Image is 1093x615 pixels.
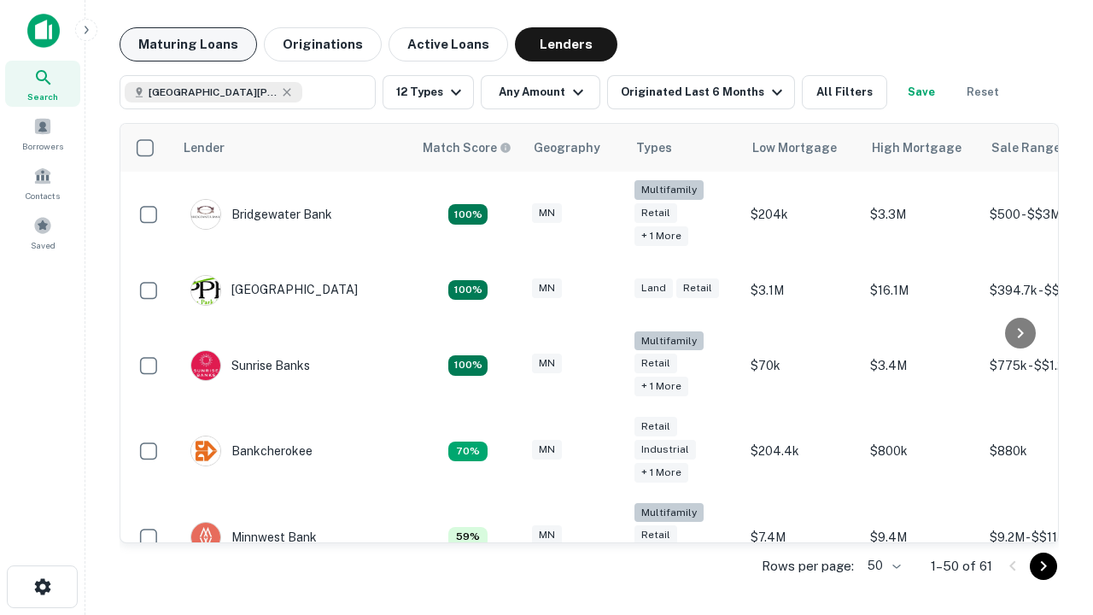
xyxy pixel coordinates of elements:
[27,14,60,48] img: capitalize-icon.png
[634,417,677,436] div: Retail
[523,124,626,172] th: Geography
[634,354,677,373] div: Retail
[862,258,981,323] td: $16.1M
[423,138,508,157] h6: Match Score
[27,90,58,103] span: Search
[862,323,981,409] td: $3.4M
[191,523,220,552] img: picture
[634,525,677,545] div: Retail
[634,463,688,483] div: + 1 more
[742,258,862,323] td: $3.1M
[621,82,787,102] div: Originated Last 6 Months
[190,522,317,553] div: Minnwest Bank
[448,527,488,548] div: Matching Properties: 6, hasApolloMatch: undefined
[448,442,488,462] div: Matching Properties: 7, hasApolloMatch: undefined
[532,354,562,373] div: MN
[264,27,382,61] button: Originations
[31,238,56,252] span: Saved
[389,27,508,61] button: Active Loans
[5,209,80,255] a: Saved
[5,160,80,206] a: Contacts
[862,172,981,258] td: $3.3M
[1008,424,1093,506] iframe: Chat Widget
[742,495,862,581] td: $7.4M
[742,172,862,258] td: $204k
[22,139,63,153] span: Borrowers
[532,525,562,545] div: MN
[872,138,961,158] div: High Mortgage
[634,503,704,523] div: Multifamily
[634,377,688,396] div: + 1 more
[742,124,862,172] th: Low Mortgage
[636,138,672,158] div: Types
[676,278,719,298] div: Retail
[634,226,688,246] div: + 1 more
[191,200,220,229] img: picture
[191,436,220,466] img: picture
[26,189,60,202] span: Contacts
[190,275,358,306] div: [GEOGRAPHIC_DATA]
[448,355,488,376] div: Matching Properties: 15, hasApolloMatch: undefined
[861,553,903,578] div: 50
[532,278,562,298] div: MN
[634,203,677,223] div: Retail
[626,124,742,172] th: Types
[412,124,523,172] th: Capitalize uses an advanced AI algorithm to match your search with the best lender. The match sco...
[634,331,704,351] div: Multifamily
[184,138,225,158] div: Lender
[894,75,949,109] button: Save your search to get updates of matches that match your search criteria.
[191,276,220,305] img: picture
[956,75,1010,109] button: Reset
[862,408,981,495] td: $800k
[534,138,600,158] div: Geography
[634,440,696,460] div: Industrial
[862,495,981,581] td: $9.4M
[191,351,220,380] img: picture
[515,27,617,61] button: Lenders
[120,27,257,61] button: Maturing Loans
[190,436,313,466] div: Bankcherokee
[448,204,488,225] div: Matching Properties: 18, hasApolloMatch: undefined
[532,203,562,223] div: MN
[423,138,511,157] div: Capitalize uses an advanced AI algorithm to match your search with the best lender. The match sco...
[5,61,80,107] a: Search
[448,280,488,301] div: Matching Properties: 10, hasApolloMatch: undefined
[5,110,80,156] a: Borrowers
[634,180,704,200] div: Multifamily
[634,278,673,298] div: Land
[802,75,887,109] button: All Filters
[383,75,474,109] button: 12 Types
[1030,553,1057,580] button: Go to next page
[190,199,332,230] div: Bridgewater Bank
[173,124,412,172] th: Lender
[742,323,862,409] td: $70k
[149,85,277,100] span: [GEOGRAPHIC_DATA][PERSON_NAME], [GEOGRAPHIC_DATA], [GEOGRAPHIC_DATA]
[762,556,854,577] p: Rows per page:
[532,440,562,460] div: MN
[752,138,837,158] div: Low Mortgage
[931,556,992,577] p: 1–50 of 61
[607,75,795,109] button: Originated Last 6 Months
[991,138,1061,158] div: Sale Range
[742,408,862,495] td: $204.4k
[862,124,981,172] th: High Mortgage
[190,350,310,381] div: Sunrise Banks
[481,75,600,109] button: Any Amount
